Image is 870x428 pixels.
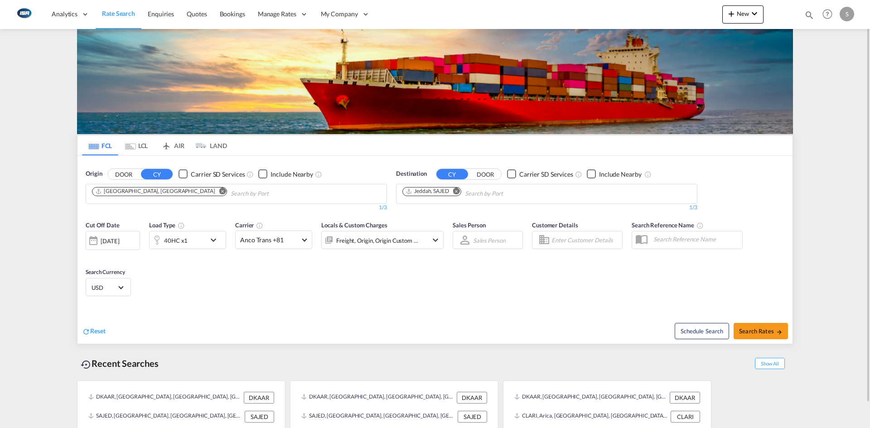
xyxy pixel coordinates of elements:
[95,188,215,195] div: Aarhus, DKAAR
[453,221,486,229] span: Sales Person
[820,6,840,23] div: Help
[472,234,507,247] md-select: Sales Person
[321,221,387,229] span: Locals & Custom Charges
[246,171,254,178] md-icon: Unchecked: Search for CY (Container Yard) services for all selected carriers.Checked : Search for...
[532,221,578,229] span: Customer Details
[14,4,34,24] img: 1aa151c0c08011ec8d6f413816f9a227.png
[108,169,140,179] button: DOOR
[649,232,742,246] input: Search Reference Name
[840,7,854,21] div: S
[336,234,419,247] div: Freight Origin Origin Custom Factory Stuffing
[675,323,729,339] button: Note: By default Schedule search will only considerorigin ports, destination ports and cut off da...
[587,169,642,179] md-checkbox: Checkbox No Ink
[118,135,155,155] md-tab-item: LCL
[86,231,140,250] div: [DATE]
[90,327,106,335] span: Reset
[726,8,737,19] md-icon: icon-plus 400-fg
[670,392,700,404] div: DKAAR
[514,392,667,404] div: DKAAR, Aarhus, Denmark, Northern Europe, Europe
[178,222,185,229] md-icon: icon-information-outline
[101,237,119,245] div: [DATE]
[406,188,451,195] div: Press delete to remove this chip.
[739,327,783,335] span: Search Rates
[599,170,642,179] div: Include Nearby
[86,204,387,212] div: 1/3
[507,169,573,179] md-checkbox: Checkbox No Ink
[820,6,835,22] span: Help
[82,327,106,337] div: icon-refreshReset
[696,222,704,229] md-icon: Your search will be saved by the below given name
[258,169,313,179] md-checkbox: Checkbox No Ink
[458,411,487,423] div: SAJED
[734,323,788,339] button: Search Ratesicon-arrow-right
[321,231,444,249] div: Freight Origin Origin Custom Factory Stuffingicon-chevron-down
[644,171,652,178] md-icon: Unchecked: Ignores neighbouring ports when fetching rates.Checked : Includes neighbouring ports w...
[91,184,320,201] md-chips-wrap: Chips container. Use arrow keys to select chips.
[82,135,227,155] md-pagination-wrapper: Use the left and right arrow keys to navigate between tabs
[191,170,245,179] div: Carrier SD Services
[804,10,814,20] md-icon: icon-magnify
[465,187,551,201] input: Chips input.
[315,171,322,178] md-icon: Unchecked: Ignores neighbouring ports when fetching rates.Checked : Includes neighbouring ports w...
[244,392,274,404] div: DKAAR
[321,10,358,19] span: My Company
[301,392,454,404] div: DKAAR, Aarhus, Denmark, Northern Europe, Europe
[161,140,172,147] md-icon: icon-airplane
[88,411,242,423] div: SAJED, Jeddah, Saudi Arabia, Middle East, Middle East
[208,235,223,245] md-icon: icon-chevron-down
[749,8,760,19] md-icon: icon-chevron-down
[52,10,77,19] span: Analytics
[726,10,760,17] span: New
[141,169,173,179] button: CY
[722,5,764,24] button: icon-plus 400-fgNewicon-chevron-down
[551,233,619,247] input: Enter Customer Details
[149,231,226,249] div: 40HC x1icon-chevron-down
[102,10,135,17] span: Rate Search
[396,204,697,212] div: 1/3
[91,281,126,294] md-select: Select Currency: $ USDUnited States Dollar
[86,169,102,178] span: Origin
[231,187,317,201] input: Chips input.
[81,359,92,370] md-icon: icon-backup-restore
[95,188,217,195] div: Press delete to remove this chip.
[213,188,227,197] button: Remove
[77,29,793,134] img: LCL+%26+FCL+BACKGROUND.png
[155,135,191,155] md-tab-item: AIR
[776,329,783,335] md-icon: icon-arrow-right
[430,235,441,245] md-icon: icon-chevron-down
[77,353,162,374] div: Recent Searches
[86,249,92,261] md-datepicker: Select
[191,135,227,155] md-tab-item: LAND
[256,222,263,229] md-icon: The selected Trucker/Carrierwill be displayed in the rate results If the rates are from another f...
[469,169,501,179] button: DOOR
[406,188,449,195] div: Jeddah, SAJED
[514,411,668,423] div: CLARI, Arica, Chile, South America, Americas
[271,170,313,179] div: Include Nearby
[149,221,185,229] span: Load Type
[447,188,461,197] button: Remove
[88,392,242,404] div: DKAAR, Aarhus, Denmark, Northern Europe, Europe
[82,327,90,336] md-icon: icon-refresh
[245,411,274,423] div: SAJED
[301,411,455,423] div: SAJED, Jeddah, Saudi Arabia, Middle East, Middle East
[187,10,207,18] span: Quotes
[164,234,188,247] div: 40HC x1
[457,392,487,404] div: DKAAR
[77,156,793,344] div: OriginDOOR CY Checkbox No InkUnchecked: Search for CY (Container Yard) services for all selected ...
[519,170,573,179] div: Carrier SD Services
[804,10,814,24] div: icon-magnify
[92,284,117,292] span: USD
[396,169,427,178] span: Destination
[86,221,120,229] span: Cut Off Date
[575,171,582,178] md-icon: Unchecked: Search for CY (Container Yard) services for all selected carriers.Checked : Search for...
[755,358,785,369] span: Show All
[220,10,245,18] span: Bookings
[148,10,174,18] span: Enquiries
[240,236,299,245] span: Anco Trans +81
[436,169,468,179] button: CY
[258,10,296,19] span: Manage Rates
[86,269,125,275] span: Search Currency
[671,411,700,423] div: CLARI
[401,184,555,201] md-chips-wrap: Chips container. Use arrow keys to select chips.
